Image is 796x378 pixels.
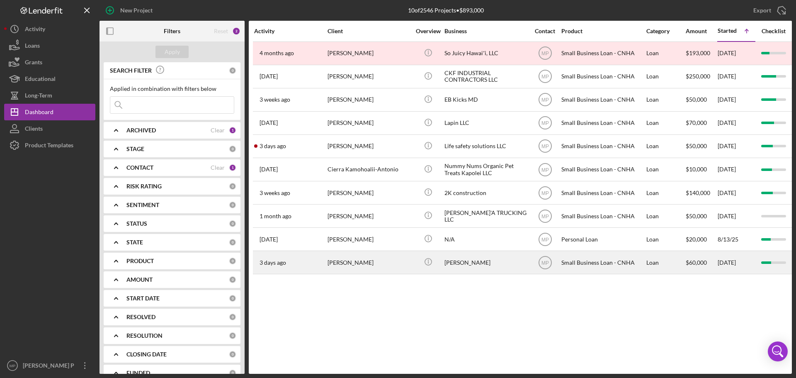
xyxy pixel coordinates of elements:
text: MP [541,213,549,219]
div: Nummy Nums Organic Pet Treats Kapolei LLC [444,159,527,180]
div: Overview [413,28,444,34]
div: Loan [646,135,685,157]
div: [PERSON_NAME] [328,66,410,88]
text: MP [541,237,549,242]
div: Reset [214,28,228,34]
div: Small Business Loan - CNHA [561,135,644,157]
div: $50,000 [686,205,717,227]
button: Product Templates [4,137,95,154]
div: 0 [229,145,236,153]
button: New Project [99,2,161,19]
div: Long-Term [25,87,52,106]
div: Loan [646,112,685,134]
div: 0 [229,369,236,377]
text: MP [541,120,549,126]
div: $10,000 [686,159,717,180]
a: Activity [4,21,95,37]
div: [PERSON_NAME] [328,89,410,111]
text: MP [541,51,549,56]
div: Clear [211,164,225,171]
div: $70,000 [686,112,717,134]
div: [PERSON_NAME] [328,182,410,204]
button: Grants [4,54,95,71]
div: $60,000 [686,251,717,273]
b: RESOLVED [126,314,155,320]
div: 2 [232,27,240,35]
b: RESOLUTION [126,332,163,339]
time: 2025-08-25 18:10 [260,259,286,266]
a: Educational [4,71,95,87]
div: Loan [646,228,685,250]
time: 2025-06-24 03:30 [260,166,278,173]
text: MP [541,190,549,196]
div: Client [328,28,410,34]
div: [DATE] [718,66,755,88]
div: [PERSON_NAME] P [21,357,75,376]
div: N/A [444,228,527,250]
div: Small Business Loan - CNHA [561,42,644,64]
div: 0 [229,295,236,302]
div: Loan [646,66,685,88]
div: 0 [229,332,236,339]
time: 2025-08-12 20:46 [260,236,278,243]
div: $50,000 [686,89,717,111]
div: [PERSON_NAME] [328,112,410,134]
div: [PERSON_NAME] [328,228,410,250]
button: Export [745,2,792,19]
div: [PERSON_NAME] [328,251,410,273]
text: MP [541,74,549,80]
div: Open Intercom Messenger [768,341,788,361]
div: Loans [25,37,40,56]
b: FUNDED [126,370,150,376]
div: CKF INDUSTRIAL CONTRACTORS LLC [444,66,527,88]
div: [PERSON_NAME] [328,42,410,64]
div: Clear [211,127,225,134]
time: 2025-07-17 21:26 [260,213,291,219]
div: Loan [646,182,685,204]
div: Dashboard [25,104,53,122]
div: [DATE] [718,159,755,180]
div: 2K construction [444,182,527,204]
button: Clients [4,120,95,137]
div: Small Business Loan - CNHA [561,159,644,180]
div: [DATE] [718,205,755,227]
div: 0 [229,313,236,321]
div: New Project [120,2,153,19]
div: Activity [25,21,45,39]
b: CONTACT [126,164,153,171]
b: STATE [126,239,143,246]
div: Contact [529,28,561,34]
button: MP[PERSON_NAME] P [4,357,95,374]
time: 2025-08-22 23:38 [260,73,278,80]
div: Amount [686,28,717,34]
div: 8/13/25 [718,228,755,250]
div: [DATE] [718,112,755,134]
div: 0 [229,257,236,265]
div: Life safety solutions LLC [444,135,527,157]
button: Dashboard [4,104,95,120]
time: 2025-08-09 03:32 [260,96,290,103]
text: MP [10,363,15,368]
b: ARCHIVED [126,127,156,134]
b: AMOUNT [126,276,153,283]
div: 0 [229,183,236,190]
div: Loan [646,251,685,273]
div: Loan [646,159,685,180]
div: Product Templates [25,137,73,156]
button: Apply [155,46,189,58]
div: Small Business Loan - CNHA [561,66,644,88]
button: Long-Term [4,87,95,104]
b: STAGE [126,146,144,152]
div: Loan [646,89,685,111]
div: [DATE] [718,135,755,157]
div: 1 [229,127,236,134]
div: Loan [646,205,685,227]
div: 0 [229,239,236,246]
div: $193,000 [686,42,717,64]
time: 2025-08-09 00:11 [260,190,290,196]
div: Started [718,27,737,34]
b: SEARCH FILTER [110,67,152,74]
div: 0 [229,351,236,358]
